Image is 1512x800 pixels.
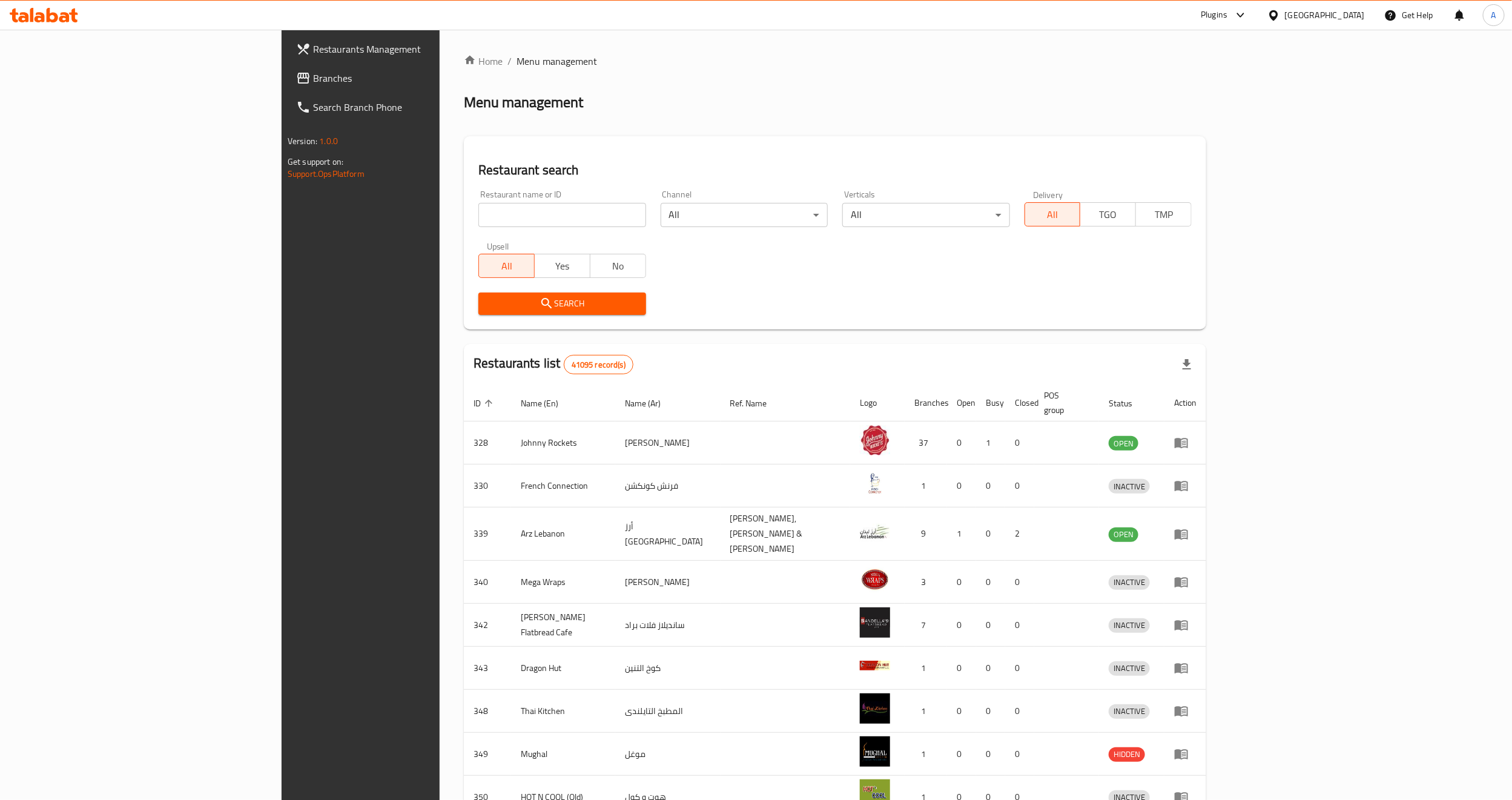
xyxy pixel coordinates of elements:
td: سانديلاز فلات براد [615,604,721,647]
td: 1 [905,647,947,690]
label: Delivery [1033,190,1063,199]
td: 1 [947,507,976,561]
td: 3 [905,561,947,604]
span: Name (En) [521,396,574,411]
td: 0 [947,604,976,647]
td: 0 [976,733,1005,776]
span: Version: [288,133,317,149]
div: Plugins [1201,8,1227,22]
span: INACTIVE [1109,661,1150,675]
div: [GEOGRAPHIC_DATA] [1285,8,1365,22]
span: OPEN [1109,437,1138,451]
div: All [842,203,1009,227]
span: Search Branch Phone [313,100,524,114]
h2: Restaurants list [474,354,633,374]
td: [PERSON_NAME],[PERSON_NAME] & [PERSON_NAME] [721,507,851,561]
td: 0 [947,647,976,690]
td: 0 [947,690,976,733]
h2: Restaurant search [478,161,1192,179]
td: [PERSON_NAME] [615,421,721,464]
div: Menu [1174,435,1197,450]
span: Branches [313,71,524,85]
span: All [484,257,530,275]
img: Dragon Hut [860,650,890,681]
td: 0 [1005,421,1034,464]
td: [PERSON_NAME] [615,561,721,604]
button: No [590,254,646,278]
th: Branches [905,385,947,421]
td: 1 [905,733,947,776]
td: 0 [1005,733,1034,776]
span: TGO [1085,206,1131,223]
th: Logo [850,385,905,421]
span: Restaurants Management [313,42,524,56]
span: TMP [1141,206,1187,223]
td: 0 [976,690,1005,733]
span: INACTIVE [1109,575,1150,589]
th: Open [947,385,976,421]
img: Mega Wraps [860,564,890,595]
div: Menu [1174,478,1197,493]
td: 1 [905,690,947,733]
td: French Connection [511,464,615,507]
td: 0 [947,561,976,604]
td: 0 [1005,690,1034,733]
nav: breadcrumb [464,54,1206,68]
span: Get support on: [288,154,343,170]
td: Thai Kitchen [511,690,615,733]
button: Yes [534,254,590,278]
td: Mughal [511,733,615,776]
div: Export file [1172,350,1201,379]
button: All [1025,202,1081,226]
div: Total records count [564,355,633,374]
a: Branches [286,64,534,93]
button: Search [478,293,645,315]
div: All [661,203,828,227]
td: 0 [1005,561,1034,604]
input: Search for restaurant name or ID.. [478,203,645,227]
div: Menu [1174,575,1197,589]
span: Name (Ar) [625,396,676,411]
td: كوخ التنين [615,647,721,690]
span: Status [1109,396,1148,411]
th: Closed [1005,385,1034,421]
div: INACTIVE [1109,479,1150,494]
a: Support.OpsPlatform [288,166,365,182]
div: INACTIVE [1109,704,1150,719]
td: 37 [905,421,947,464]
span: INACTIVE [1109,480,1150,494]
span: A [1491,8,1496,22]
img: French Connection [860,468,890,498]
span: HIDDEN [1109,747,1145,761]
td: 0 [976,604,1005,647]
div: INACTIVE [1109,661,1150,676]
span: All [1030,206,1076,223]
td: 9 [905,507,947,561]
span: INACTIVE [1109,618,1150,632]
button: All [478,254,535,278]
span: 41095 record(s) [564,359,633,371]
td: 0 [947,421,976,464]
span: Menu management [517,54,597,68]
a: Restaurants Management [286,35,534,64]
div: Menu [1174,661,1197,675]
button: TGO [1080,202,1136,226]
button: TMP [1135,202,1192,226]
td: 0 [976,507,1005,561]
td: 0 [1005,647,1034,690]
div: Menu [1174,527,1197,541]
td: 0 [947,464,976,507]
td: Mega Wraps [511,561,615,604]
td: Arz Lebanon [511,507,615,561]
span: INACTIVE [1109,704,1150,718]
td: 0 [976,464,1005,507]
img: Mughal [860,736,890,767]
td: أرز [GEOGRAPHIC_DATA] [615,507,721,561]
img: Sandella's Flatbread Cafe [860,607,890,638]
span: ID [474,396,497,411]
span: No [595,257,641,275]
td: 7 [905,604,947,647]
